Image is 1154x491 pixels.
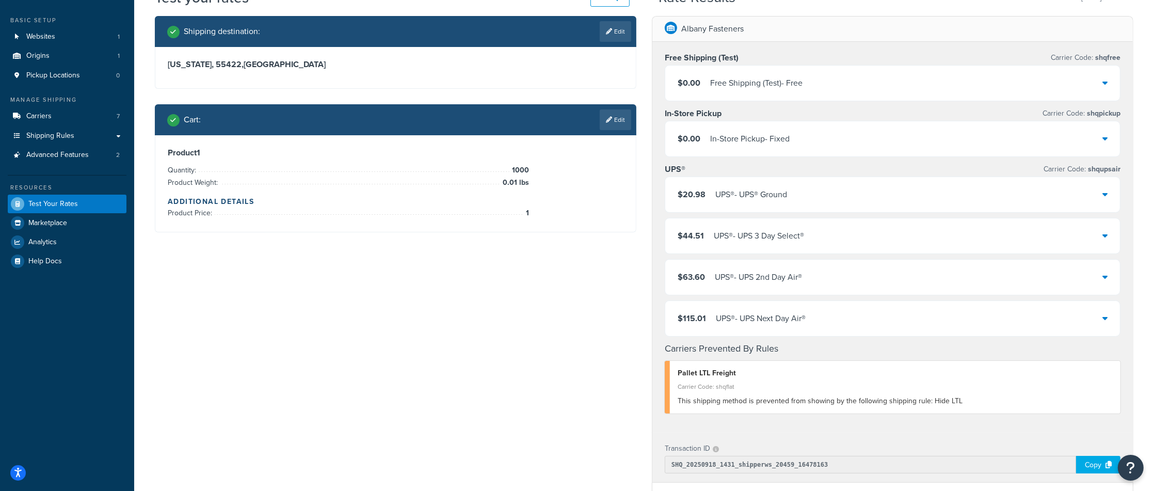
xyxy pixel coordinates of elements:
[8,126,126,146] a: Shipping Rules
[8,27,126,46] li: Websites
[678,312,706,324] span: $115.01
[8,183,126,192] div: Resources
[710,76,803,90] div: Free Shipping (Test) - Free
[678,230,704,242] span: $44.51
[665,164,685,175] h3: UPS®
[678,77,700,89] span: $0.00
[715,187,787,202] div: UPS® - UPS® Ground
[678,188,706,200] span: $20.98
[8,195,126,213] a: Test Your Rates
[28,257,62,266] span: Help Docs
[715,270,802,284] div: UPS® - UPS 2nd Day Air®
[8,146,126,165] a: Advanced Features2
[26,33,55,41] span: Websites
[8,66,126,85] a: Pickup Locations0
[509,164,529,177] span: 1000
[184,27,260,36] h2: Shipping destination :
[8,233,126,251] a: Analytics
[26,71,80,80] span: Pickup Locations
[28,219,67,228] span: Marketplace
[600,21,631,42] a: Edit
[1076,456,1120,473] div: Copy
[1118,455,1144,481] button: Open Resource Center
[678,366,1113,381] div: Pallet LTL Freight
[716,311,806,326] div: UPS® - UPS Next Day Air®
[168,165,199,176] span: Quantity:
[8,96,126,104] div: Manage Shipping
[1043,106,1120,121] p: Carrier Code:
[8,146,126,165] li: Advanced Features
[26,52,50,60] span: Origins
[665,441,710,456] p: Transaction ID
[710,132,790,146] div: In-Store Pickup - Fixed
[28,200,78,209] span: Test Your Rates
[600,109,631,130] a: Edit
[117,112,120,121] span: 7
[168,59,623,70] h3: [US_STATE], 55422 , [GEOGRAPHIC_DATA]
[8,107,126,126] li: Carriers
[116,151,120,160] span: 2
[1093,52,1120,63] span: shqfree
[8,66,126,85] li: Pickup Locations
[678,271,705,283] span: $63.60
[168,208,215,218] span: Product Price:
[678,395,963,406] span: This shipping method is prevented from showing by the following shipping rule: Hide LTL
[665,342,1120,356] h4: Carriers Prevented By Rules
[26,151,89,160] span: Advanced Features
[665,53,739,63] h3: Free Shipping (Test)
[168,177,220,188] span: Product Weight:
[116,71,120,80] span: 0
[8,46,126,66] li: Origins
[500,177,529,189] span: 0.01 lbs
[8,252,126,271] a: Help Docs
[1086,164,1120,175] span: shqupsair
[26,132,74,140] span: Shipping Rules
[118,52,120,60] span: 1
[681,22,744,36] p: Albany Fasteners
[714,229,804,243] div: UPS® - UPS 3 Day Select®
[523,207,529,219] span: 1
[8,107,126,126] a: Carriers7
[678,379,1113,394] div: Carrier Code: shqflat
[8,27,126,46] a: Websites1
[28,238,57,247] span: Analytics
[168,148,623,158] h3: Product 1
[8,214,126,232] a: Marketplace
[1051,51,1120,65] p: Carrier Code:
[678,133,700,145] span: $0.00
[168,196,623,207] h4: Additional Details
[1044,162,1120,177] p: Carrier Code:
[118,33,120,41] span: 1
[8,46,126,66] a: Origins1
[26,112,52,121] span: Carriers
[665,108,722,119] h3: In-Store Pickup
[8,16,126,25] div: Basic Setup
[184,115,201,124] h2: Cart :
[1085,108,1120,119] span: shqpickup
